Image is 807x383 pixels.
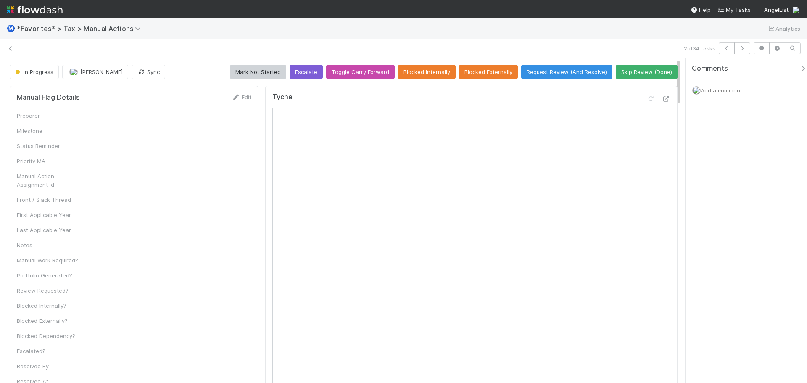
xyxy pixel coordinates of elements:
[17,301,80,310] div: Blocked Internally?
[701,87,746,94] span: Add a comment...
[717,5,751,14] a: My Tasks
[272,93,293,101] h5: Tyche
[17,317,80,325] div: Blocked Externally?
[17,127,80,135] div: Milestone
[792,6,800,14] img: avatar_cfa6ccaa-c7d9-46b3-b608-2ec56ecf97ad.png
[17,241,80,249] div: Notes
[62,65,128,79] button: [PERSON_NAME]
[326,65,395,79] button: Toggle Carry Forward
[767,24,800,34] a: Analytics
[764,6,789,13] span: AngelList
[17,256,80,264] div: Manual Work Required?
[7,3,63,17] img: logo-inverted-e16ddd16eac7371096b0.svg
[17,172,80,189] div: Manual Action Assignment Id
[230,65,286,79] button: Mark Not Started
[7,25,15,32] span: Ⓜ️
[692,86,701,95] img: avatar_cfa6ccaa-c7d9-46b3-b608-2ec56ecf97ad.png
[17,362,80,370] div: Resolved By
[17,286,80,295] div: Review Requested?
[17,93,80,102] h5: Manual Flag Details
[692,64,728,73] span: Comments
[290,65,323,79] button: Escalate
[17,157,80,165] div: Priority MA
[459,65,518,79] button: Blocked Externally
[717,6,751,13] span: My Tasks
[17,195,80,204] div: Front / Slack Thread
[232,94,251,100] a: Edit
[521,65,612,79] button: Request Review (And Resolve)
[616,65,678,79] button: Skip Review (Done)
[17,24,145,33] span: *Favorites* > Tax > Manual Actions
[17,211,80,219] div: First Applicable Year
[398,65,456,79] button: Blocked Internally
[17,226,80,234] div: Last Applicable Year
[684,44,715,53] span: 2 of 34 tasks
[17,142,80,150] div: Status Reminder
[80,69,123,75] span: [PERSON_NAME]
[17,332,80,340] div: Blocked Dependency?
[17,111,80,120] div: Preparer
[17,347,80,355] div: Escalated?
[69,68,78,76] img: avatar_711f55b7-5a46-40da-996f-bc93b6b86381.png
[17,271,80,280] div: Portfolio Generated?
[691,5,711,14] div: Help
[132,65,165,79] button: Sync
